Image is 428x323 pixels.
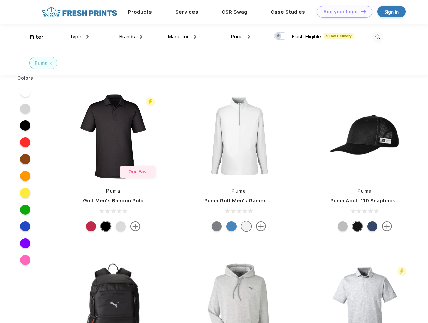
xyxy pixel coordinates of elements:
[241,221,251,231] div: Bright White
[372,32,383,43] img: desktop_search.svg
[40,6,119,18] img: fo%20logo%202.webp
[204,198,310,204] a: Puma Golf Men's Gamer Golf Quarter-Zip
[367,221,377,231] div: Peacoat with Qut Shd
[397,267,406,276] img: flash_active_toggle.svg
[83,198,144,204] a: Golf Men's Bandon Polo
[292,34,321,40] span: Flash Eligible
[86,221,96,231] div: Ski Patrol
[106,188,120,194] a: Puma
[338,221,348,231] div: Quarry with Brt Whit
[377,6,406,17] a: Sign in
[86,35,89,39] img: dropdown.png
[128,169,147,174] span: Our Fav
[212,221,222,231] div: Quiet Shade
[168,34,189,40] span: Made for
[361,10,366,13] img: DT
[358,188,372,194] a: Puma
[128,9,152,15] a: Products
[194,35,196,39] img: dropdown.png
[101,221,111,231] div: Puma Black
[35,60,48,67] div: Puma
[320,92,410,181] img: func=resize&h=266
[352,221,362,231] div: Pma Blk with Pma Blk
[382,221,392,231] img: more.svg
[140,35,142,39] img: dropdown.png
[194,92,284,181] img: func=resize&h=266
[222,9,247,15] a: CSR Swag
[256,221,266,231] img: more.svg
[12,75,38,82] div: Colors
[50,62,52,65] img: filter_cancel.svg
[70,34,81,40] span: Type
[248,35,250,39] img: dropdown.png
[116,221,126,231] div: High Rise
[146,97,155,106] img: flash_active_toggle.svg
[226,221,237,231] div: Bright Cobalt
[175,9,198,15] a: Services
[69,92,158,181] img: func=resize&h=266
[232,188,246,194] a: Puma
[130,221,140,231] img: more.svg
[231,34,243,40] span: Price
[119,34,135,40] span: Brands
[30,33,44,41] div: Filter
[384,8,399,16] div: Sign in
[324,33,354,39] span: 5 Day Delivery
[323,9,358,15] div: Add your Logo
